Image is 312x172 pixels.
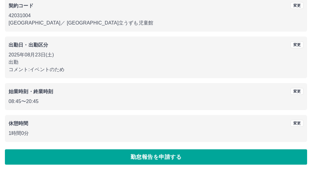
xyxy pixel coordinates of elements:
[9,51,303,59] p: 2025年08月23日(土)
[291,120,303,127] button: 変更
[9,121,29,126] b: 休憩時間
[9,130,303,137] p: 1時間0分
[9,66,303,73] p: コメント: イベントのため
[291,88,303,95] button: 変更
[9,59,303,66] p: 出勤
[9,19,303,27] p: [GEOGRAPHIC_DATA] ／ [GEOGRAPHIC_DATA]立うずも児童館
[9,42,48,48] b: 出勤日・出勤区分
[9,89,53,94] b: 始業時刻・終業時刻
[5,149,307,165] button: 勤怠報告を申請する
[9,98,303,105] p: 08:45 〜 20:45
[291,2,303,9] button: 変更
[9,3,33,8] b: 契約コード
[291,41,303,48] button: 変更
[9,12,303,19] p: 42031004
